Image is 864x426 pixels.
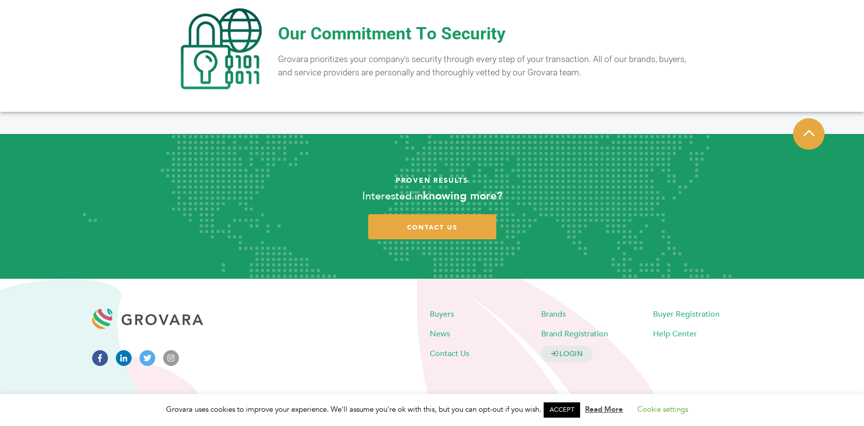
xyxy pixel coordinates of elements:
a: Help Center [653,328,697,339]
span: contact us [407,223,457,232]
a: Buyer Registration [653,309,720,320]
a: Brand Registration [541,328,608,339]
span: Our Commitment To Security [278,24,506,44]
a: contact us [368,214,496,239]
span: Grovara prioritizes your company’s security through every step of your transaction. All of our br... [278,54,686,78]
span: Interested in [362,189,423,203]
a: LOGIN [541,346,592,362]
a: News [430,328,450,339]
a: Buyers [430,309,454,320]
a: Brands [541,309,566,320]
span: Grovara uses cookies to improve your experience. We'll assume you're ok with this, but you can op... [166,404,698,414]
a: Cookie settings [637,404,688,414]
a: Contact Us [430,348,469,359]
a: Read More [585,404,623,414]
a: ACCEPT [544,402,580,418]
